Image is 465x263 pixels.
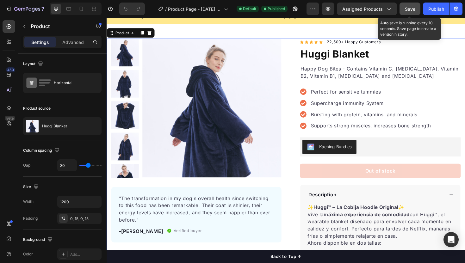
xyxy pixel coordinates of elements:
p: Advanced [62,39,84,46]
p: Ahora disponible en dos tallas: [213,235,291,242]
iframe: Design area [107,18,465,263]
button: Save [400,3,420,15]
div: Beta [5,116,15,121]
div: Undo/Redo [119,3,145,15]
div: Add... [70,252,100,257]
p: Bursting with protein, vitamins, and minerals [216,99,343,106]
div: Out of stock [274,158,306,166]
div: Product [8,13,25,19]
img: product feature img [26,120,39,132]
p: 22,500+ Happy Customers [233,23,290,29]
div: Width [23,199,34,205]
span: Published [268,6,285,12]
div: Product source [23,106,51,111]
h1: Huggi Blanket [205,30,375,47]
button: Assigned Products [337,3,397,15]
div: Horizontal [54,76,92,90]
div: Column spacing [23,146,61,155]
p: 7 [41,5,44,13]
p: Supports strong muscles, increases bone strength [216,111,343,118]
div: 450 [6,67,15,72]
div: Background [23,235,54,244]
strong: máxima experiencia de comodidad [230,205,321,211]
p: Product [31,22,84,30]
div: Gap [23,162,30,168]
strong: Huggi™ – La Cobija Hoodie Original [219,198,309,204]
div: Size [23,183,40,191]
p: Description [214,183,244,191]
p: Happy Dog Bites - Contains Vitamin C, [MEDICAL_DATA], Vitamin B2, Vitamin B1, [MEDICAL_DATA] and ... [205,50,374,65]
span: Product Page - [DATE] 20:36:21 [168,6,221,12]
button: Kaching Bundles [207,129,264,144]
div: Layout [23,60,44,68]
div: Color [23,251,33,257]
input: Auto [58,196,101,207]
span: Default [243,6,256,12]
div: Publish [428,6,444,12]
div: Padding [23,216,38,221]
p: Settings [31,39,49,46]
div: Open Intercom Messenger [443,232,459,247]
button: 7 [3,3,47,15]
span: / [165,6,167,12]
button: Publish [423,3,449,15]
span: Assigned Products [342,6,383,12]
p: ✨ ✨ Vive la con Huggi™, el wearable blanket diseñado para envolver cada momento en calidez y conf... [213,198,365,234]
img: KachingBundles.png [212,133,220,141]
span: Save [405,6,415,12]
div: Kaching Bundles [225,133,259,140]
p: Huggi Blanket [42,124,67,128]
button: Out of stock [205,155,375,170]
div: Back to Top ↑ [173,249,206,256]
p: Supercharge immunity System [216,87,343,94]
div: 0, 15, 0, 15 [70,216,100,222]
p: Perfect for sensitive tummies [216,75,343,82]
input: Auto [58,160,77,171]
